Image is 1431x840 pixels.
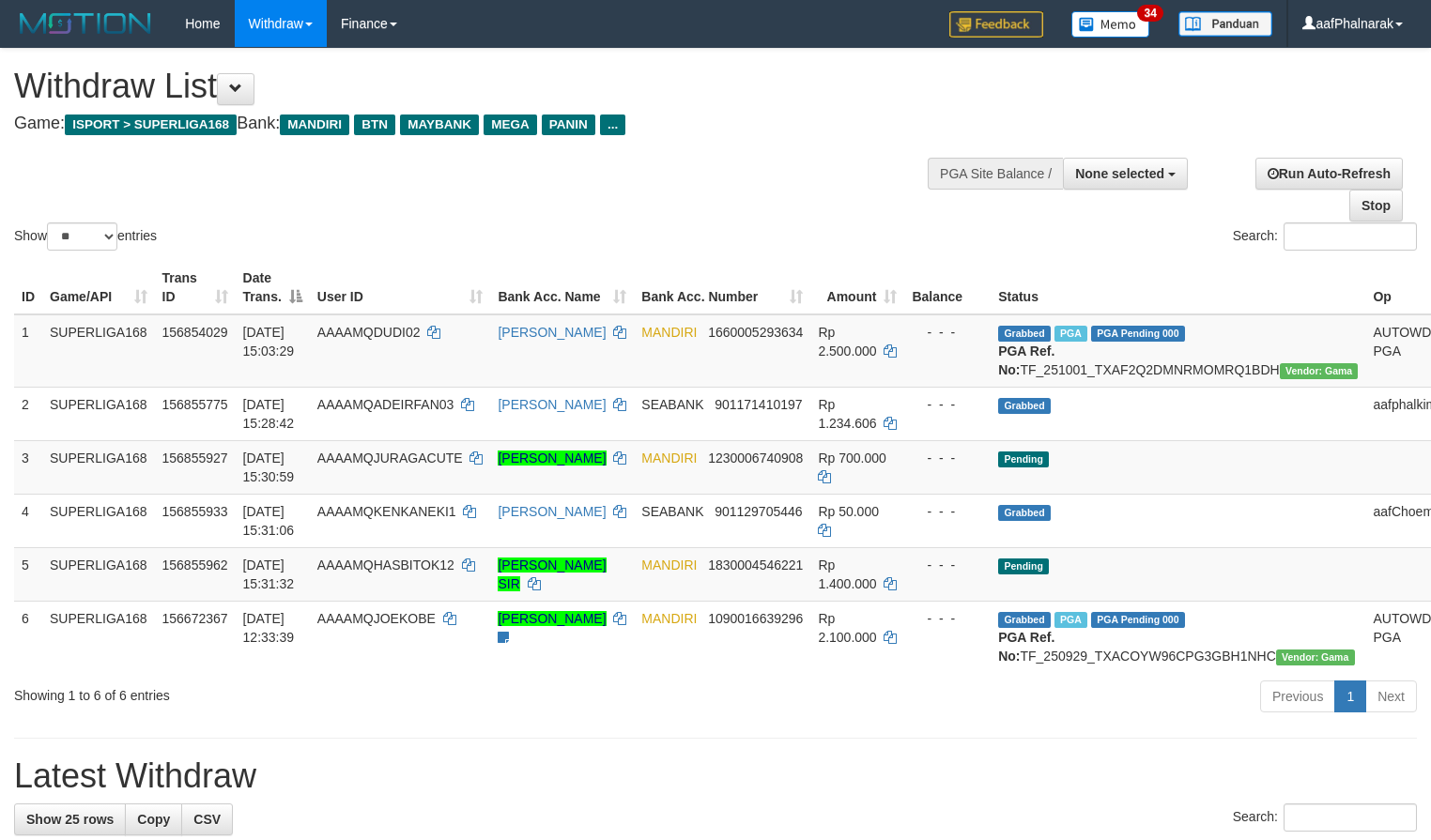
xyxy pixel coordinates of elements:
[1260,680,1335,712] a: Previous
[498,325,606,340] a: [PERSON_NAME]
[1276,649,1355,665] span: Vendor URL: https://trx31.1velocity.biz
[810,261,904,314] th: Amount: activate to sort column ascending
[243,504,295,538] span: [DATE] 15:31:06
[998,558,1049,574] span: Pending
[14,9,157,38] img: MOTION_logo.png
[243,397,295,431] span: [DATE] 15:28:42
[162,504,228,519] span: 156855933
[162,397,228,412] span: 156855775
[641,397,703,412] span: SEABANK
[928,158,1063,190] div: PGA Site Balance /
[354,115,395,135] span: BTN
[42,601,155,673] td: SUPERLIGA168
[991,314,1365,388] td: TF_251001_TXAF2Q2DMNRMOMRQ1BDH
[641,504,703,519] span: SEABANK
[236,261,310,314] th: Date Trans.: activate to sort column descending
[47,222,117,251] select: Showentries
[317,557,454,573] span: AAAAMQHASBITOK12
[1091,612,1185,628] span: PGA Pending
[14,757,1417,795] h1: Latest Withdraw
[708,451,803,466] span: Copy 1230006740908 to clipboard
[641,557,697,573] span: MANDIRI
[498,451,606,466] a: [PERSON_NAME]
[317,611,436,626] span: AAAAMQJOEKOBE
[1233,222,1417,251] label: Search:
[317,397,454,412] span: AAAAMQADEIRFAN03
[42,494,155,547] td: SUPERLIGA168
[818,611,876,645] span: Rp 2.100.000
[998,505,1051,521] span: Grabbed
[14,314,42,388] td: 1
[243,611,295,645] span: [DATE] 12:33:39
[125,803,182,835] a: Copy
[1233,803,1417,832] label: Search:
[912,502,983,521] div: - - -
[641,325,697,340] span: MANDIRI
[317,451,463,466] span: AAAAMQJURAGACUTE
[912,449,983,467] div: - - -
[818,504,879,519] span: Rp 50.000
[65,115,237,135] span: ISPORT > SUPERLIGA168
[14,601,42,673] td: 6
[310,261,491,314] th: User ID: activate to sort column ascending
[1054,612,1087,628] span: Marked by aafsengchandara
[600,115,625,135] span: ...
[998,326,1051,342] span: Grabbed
[949,11,1043,38] img: Feedback.jpg
[904,261,991,314] th: Balance
[498,397,606,412] a: [PERSON_NAME]
[42,314,155,388] td: SUPERLIGA168
[998,344,1054,377] b: PGA Ref. No:
[181,803,233,835] a: CSV
[641,451,697,466] span: MANDIRI
[1284,222,1417,251] input: Search:
[162,451,228,466] span: 156855927
[998,630,1054,664] b: PGA Ref. No:
[1280,363,1359,379] span: Vendor URL: https://trx31.1velocity.biz
[243,325,295,359] span: [DATE] 15:03:29
[912,395,983,414] div: - - -
[162,611,228,626] span: 156672367
[715,397,802,412] span: Copy 901171410197 to clipboard
[991,261,1365,314] th: Status
[998,612,1051,628] span: Grabbed
[317,325,421,340] span: AAAAMQDUDI02
[155,261,236,314] th: Trans ID: activate to sort column ascending
[14,440,42,494] td: 3
[1071,11,1150,38] img: Button%20Memo.svg
[641,611,697,626] span: MANDIRI
[42,440,155,494] td: SUPERLIGA168
[1091,326,1185,342] span: PGA Pending
[14,222,157,251] label: Show entries
[1284,803,1417,832] input: Search:
[1255,158,1403,190] a: Run Auto-Refresh
[998,398,1051,414] span: Grabbed
[14,115,935,133] h4: Game: Bank:
[1054,326,1087,342] span: Marked by aafsoycanthlai
[490,261,634,314] th: Bank Acc. Name: activate to sort column ascending
[243,451,295,484] span: [DATE] 15:30:59
[14,387,42,440] td: 2
[498,504,606,519] a: [PERSON_NAME]
[1178,11,1272,37] img: panduan.png
[708,611,803,626] span: Copy 1090016639296 to clipboard
[14,803,126,835] a: Show 25 rows
[14,261,42,314] th: ID
[1334,680,1366,712] a: 1
[280,115,349,135] span: MANDIRI
[498,611,606,626] a: [PERSON_NAME]
[1137,5,1162,22] span: 34
[1075,166,1164,181] span: None selected
[317,504,456,519] span: AAAAMQKENKANEKI1
[818,557,876,591] span: Rp 1.400.000
[991,601,1365,673] td: TF_250929_TXACOYW96CPG3GBH1NHC
[634,261,810,314] th: Bank Acc. Number: activate to sort column ascending
[14,68,935,105] h1: Withdraw List
[715,504,802,519] span: Copy 901129705446 to clipboard
[26,812,114,827] span: Show 25 rows
[1063,158,1188,190] button: None selected
[912,556,983,574] div: - - -
[42,547,155,601] td: SUPERLIGA168
[1349,190,1403,221] a: Stop
[998,451,1049,467] span: Pending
